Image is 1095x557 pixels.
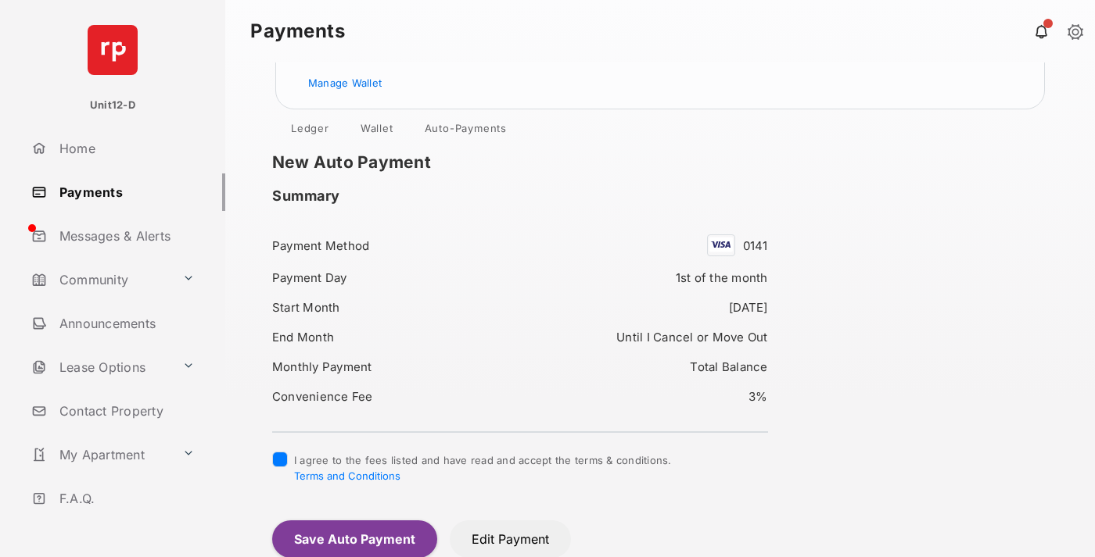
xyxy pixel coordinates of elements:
[25,348,176,386] a: Lease Options
[25,130,225,167] a: Home
[676,270,768,285] span: 1st of the month
[25,480,225,517] a: F.A.Q.
[272,297,510,318] div: Start Month
[272,267,510,288] div: Payment Day
[348,122,406,141] a: Wallet
[25,261,176,298] a: Community
[272,356,510,377] div: Monthly Payment
[729,300,768,315] span: [DATE]
[272,235,510,256] div: Payment Method
[616,330,767,345] span: Until I Cancel or Move Out
[90,98,135,113] p: Unit12-D
[25,392,225,430] a: Contact Property
[743,238,768,253] span: 0141
[25,436,176,473] a: My Apartment
[412,122,519,141] a: Auto-Payments
[272,153,792,172] h1: New Auto Payment
[272,386,510,407] div: Convenience Fee
[25,217,225,255] a: Messages & Alerts
[250,22,345,41] strong: Payments
[25,173,225,211] a: Payments
[272,327,510,348] div: End Month
[278,122,342,141] a: Ledger
[294,454,672,482] span: I agree to the fees listed and have read and accept the terms & conditions.
[690,359,767,374] span: Total Balance
[88,25,138,75] img: svg+xml;base64,PHN2ZyB4bWxucz0iaHR0cDovL3d3dy53My5vcmcvMjAwMC9zdmciIHdpZHRoPSI2NCIgaGVpZ2h0PSI2NC...
[272,187,340,205] h2: Summary
[294,470,400,482] button: I agree to the fees listed and have read and accept the terms & conditions.
[530,386,767,407] div: 3%
[25,305,225,342] a: Announcements
[308,77,382,89] a: Manage Wallet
